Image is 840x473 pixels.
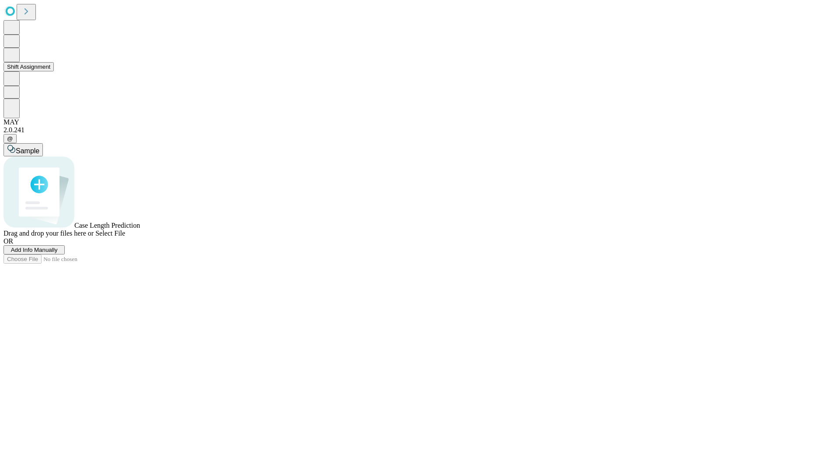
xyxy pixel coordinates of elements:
[95,229,125,237] span: Select File
[3,126,836,134] div: 2.0.241
[7,135,13,142] span: @
[3,229,94,237] span: Drag and drop your files here or
[3,62,54,71] button: Shift Assignment
[3,245,65,254] button: Add Info Manually
[3,237,13,245] span: OR
[3,143,43,156] button: Sample
[11,247,58,253] span: Add Info Manually
[16,147,39,155] span: Sample
[3,134,17,143] button: @
[3,118,836,126] div: MAY
[74,222,140,229] span: Case Length Prediction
